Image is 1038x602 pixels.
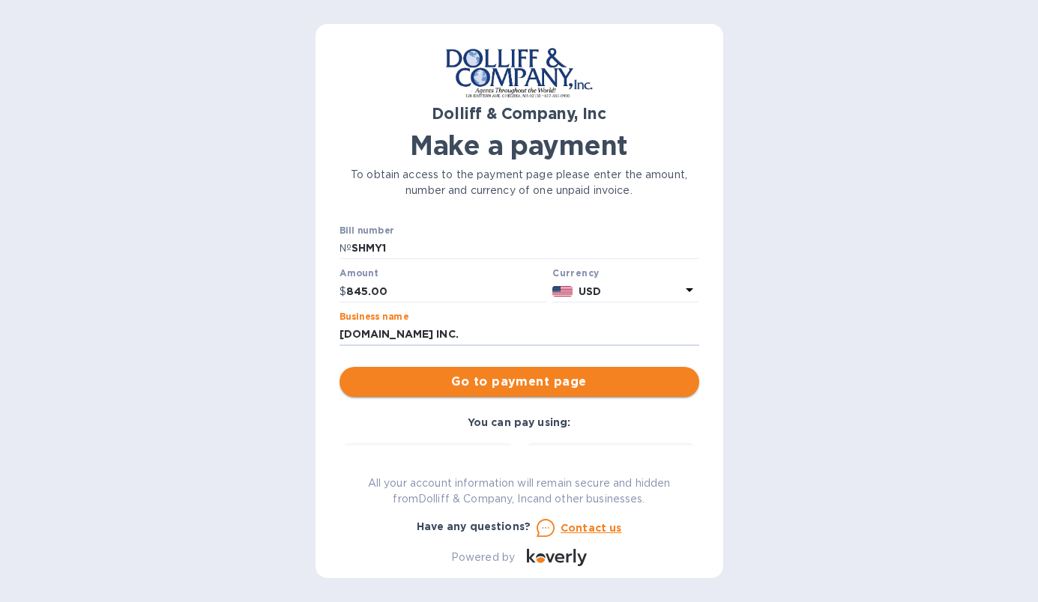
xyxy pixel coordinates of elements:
[417,520,531,532] b: Have any questions?
[351,237,699,260] input: Enter bill number
[340,270,378,279] label: Amount
[340,475,699,507] p: All your account information will remain secure and hidden from Dolliff & Company, Inc and other ...
[552,286,573,297] img: USD
[451,550,515,565] p: Powered by
[340,323,699,346] input: Enter business name
[579,285,601,297] b: USD
[340,284,346,300] p: $
[340,240,351,256] p: №
[351,373,687,391] span: Go to payment page
[340,312,408,321] label: Business name
[340,367,699,397] button: Go to payment page
[346,280,547,302] input: 0.00
[340,130,699,161] h1: Make a payment
[561,522,622,534] u: Contact us
[432,104,606,123] b: Dolliff & Company, Inc
[552,267,599,279] b: Currency
[340,167,699,198] p: To obtain access to the payment page please enter the amount, number and currency of one unpaid i...
[468,416,570,428] b: You can pay using:
[340,226,393,235] label: Bill number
